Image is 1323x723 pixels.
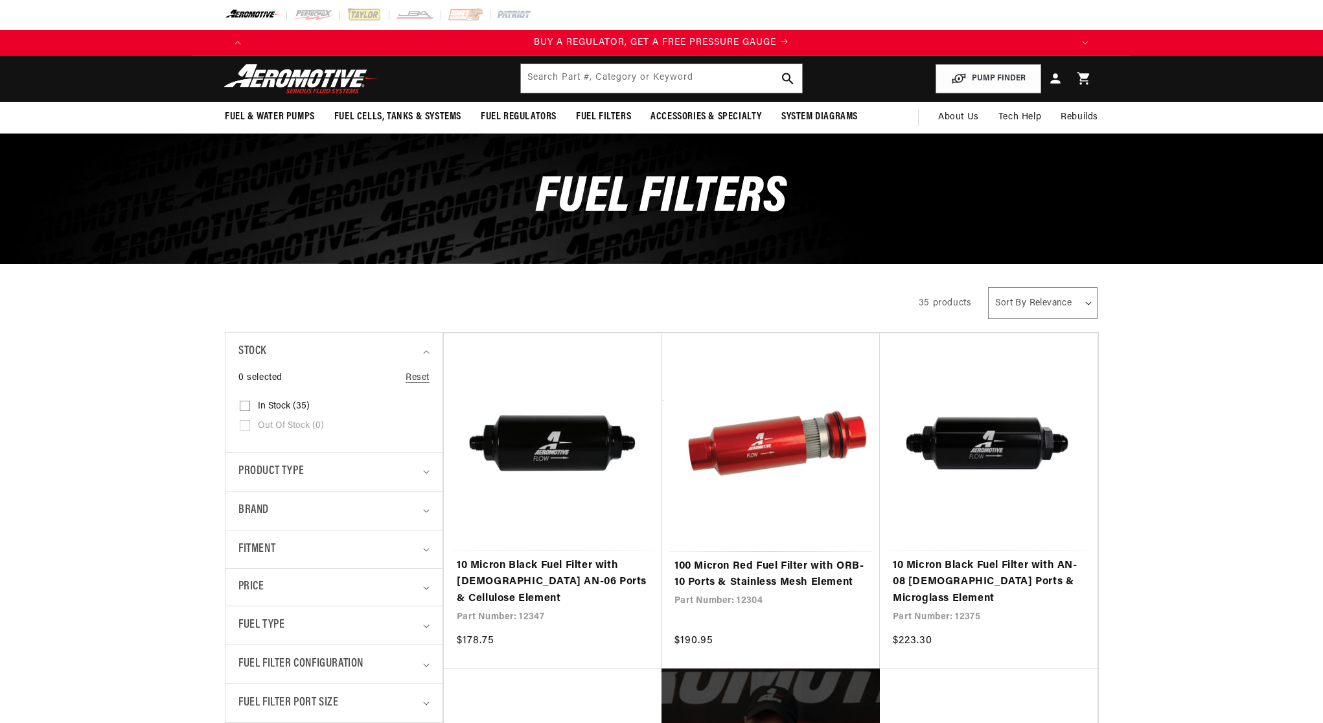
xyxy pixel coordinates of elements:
summary: Stock (0 selected) [238,333,430,371]
span: Product type [238,462,304,481]
summary: Tech Help [989,102,1051,133]
span: Fuel Cells, Tanks & Systems [334,110,461,124]
span: Fitment [238,540,275,559]
span: Brand [238,501,269,520]
span: Fuel Type [238,616,284,635]
a: 10 Micron Black Fuel Filter with [DEMOGRAPHIC_DATA] AN-06 Ports & Cellulose Element [457,558,649,608]
a: Reset [406,371,430,385]
span: Fuel Filter Configuration [238,655,363,674]
span: Stock [238,342,266,361]
summary: Brand (0 selected) [238,492,430,530]
span: System Diagrams [781,110,858,124]
summary: Price [238,569,430,606]
div: 1 of 4 [251,36,1072,50]
span: Tech Help [998,110,1041,124]
span: Accessories & Specialty [650,110,762,124]
summary: Fuel Filters [566,102,641,132]
span: Price [238,578,264,596]
span: Fuel Filters [576,110,631,124]
span: In stock (35) [258,401,310,412]
button: Translation missing: en.sections.announcements.next_announcement [1072,30,1098,56]
a: About Us [928,102,989,133]
div: Announcement [251,36,1072,50]
button: PUMP FINDER [936,64,1041,93]
summary: Fuel Type (0 selected) [238,606,430,645]
a: BUY A REGULATOR, GET A FREE PRESSURE GAUGE [251,36,1072,50]
span: BUY A REGULATOR, GET A FREE PRESSURE GAUGE [534,38,776,47]
summary: Rebuilds [1051,102,1108,133]
a: 10 Micron Black Fuel Filter with AN-08 [DEMOGRAPHIC_DATA] Ports & Microglass Element [893,558,1085,608]
span: About Us [938,112,979,122]
span: Fuel Filters [536,172,787,224]
summary: Fuel & Water Pumps [215,102,325,132]
summary: System Diagrams [772,102,868,132]
span: Fuel & Water Pumps [225,110,315,124]
span: 35 products [919,298,972,308]
img: Aeromotive [220,64,382,94]
span: Out of stock (0) [258,420,324,432]
span: 0 selected [238,371,282,385]
summary: Fitment (0 selected) [238,530,430,569]
summary: Fuel Filter Port Size (0 selected) [238,684,430,722]
button: Translation missing: en.sections.announcements.previous_announcement [225,30,251,56]
button: search button [774,64,802,93]
summary: Fuel Filter Configuration (0 selected) [238,645,430,683]
span: Fuel Regulators [481,110,557,124]
summary: Accessories & Specialty [641,102,772,132]
summary: Product type (0 selected) [238,453,430,491]
span: Rebuilds [1061,110,1098,124]
summary: Fuel Regulators [471,102,566,132]
summary: Fuel Cells, Tanks & Systems [325,102,471,132]
a: 100 Micron Red Fuel Filter with ORB-10 Ports & Stainless Mesh Element [674,558,867,591]
input: Search by Part Number, Category or Keyword [521,64,802,93]
slideshow-component: Translation missing: en.sections.announcements.announcement_bar [192,30,1131,56]
span: Fuel Filter Port Size [238,694,339,713]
